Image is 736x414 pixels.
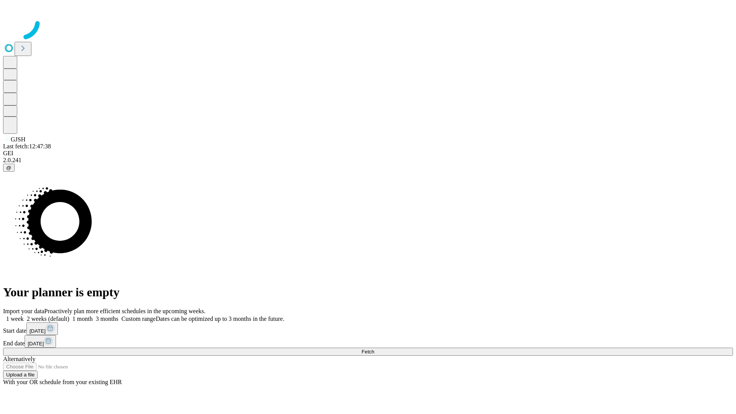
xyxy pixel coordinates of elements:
[3,164,15,172] button: @
[156,315,284,322] span: Dates can be optimized up to 3 months in the future.
[3,371,38,379] button: Upload a file
[3,143,51,149] span: Last fetch: 12:47:38
[3,322,733,335] div: Start date
[3,150,733,157] div: GEI
[3,308,44,314] span: Import your data
[44,308,205,314] span: Proactively plan more efficient schedules in the upcoming weeks.
[3,348,733,356] button: Fetch
[3,157,733,164] div: 2.0.241
[6,315,24,322] span: 1 week
[96,315,118,322] span: 3 months
[3,335,733,348] div: End date
[28,341,44,347] span: [DATE]
[122,315,156,322] span: Custom range
[361,349,374,355] span: Fetch
[3,356,35,362] span: Alternatively
[25,335,56,348] button: [DATE]
[30,328,46,334] span: [DATE]
[27,315,69,322] span: 2 weeks (default)
[6,165,11,171] span: @
[72,315,93,322] span: 1 month
[11,136,25,143] span: GJSH
[26,322,58,335] button: [DATE]
[3,285,733,299] h1: Your planner is empty
[3,379,122,385] span: With your OR schedule from your existing EHR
